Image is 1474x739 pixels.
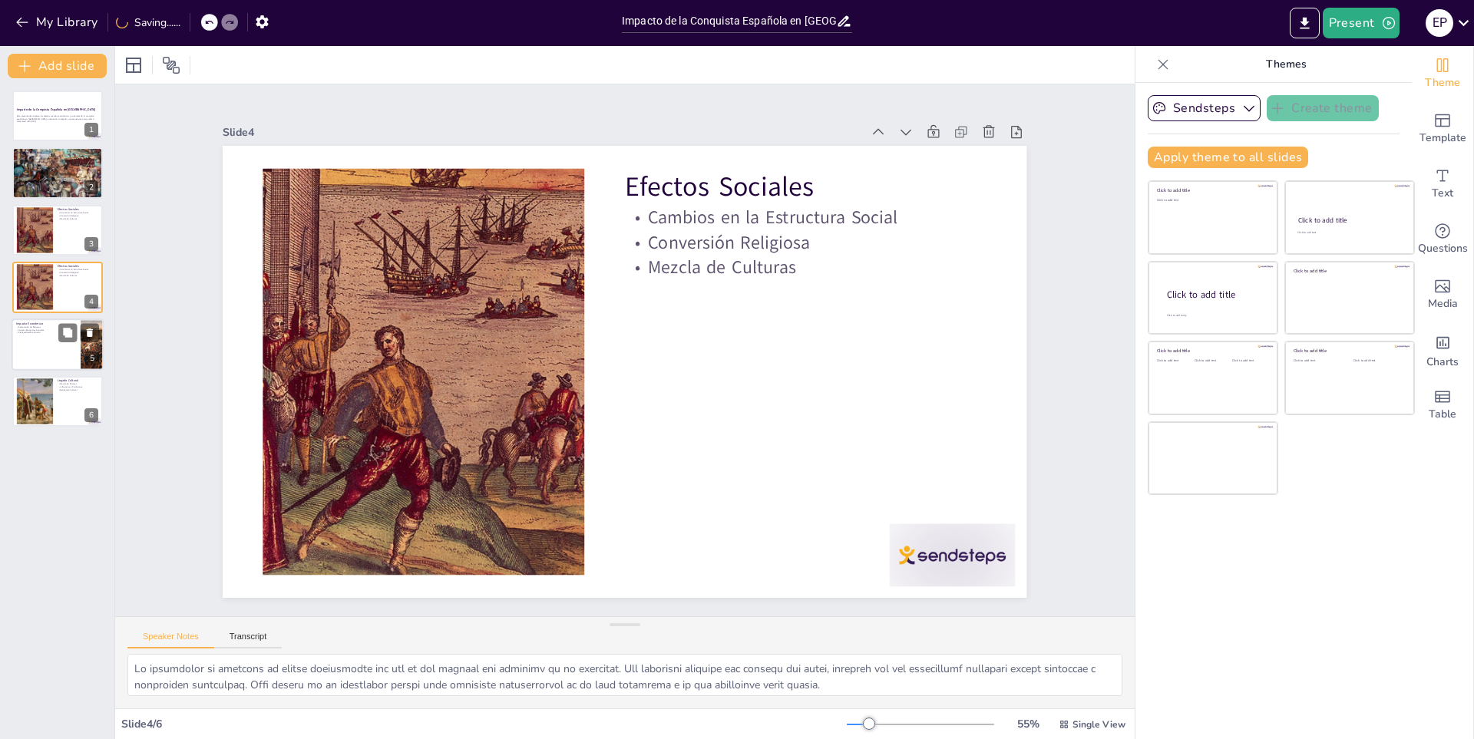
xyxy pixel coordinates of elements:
div: Saving...... [116,15,180,30]
div: Click to add text [1297,231,1400,235]
div: 4 [84,295,98,308]
strong: Impacto de la Conquista Española en [GEOGRAPHIC_DATA] [17,107,95,111]
div: Add charts and graphs [1412,322,1473,378]
div: 1 [84,123,98,137]
p: Impacto Económico [16,321,76,325]
p: Efectos Sociales [58,264,98,269]
div: Layout [121,53,146,78]
p: Influencia en Tradiciones [58,385,98,388]
p: Conversión Religiosa [58,272,98,275]
button: Speaker Notes [127,632,214,648]
div: Add ready made slides [1412,101,1473,157]
p: Explotación de Recursos [16,325,76,328]
div: Slide 4 [185,81,812,227]
p: Conversión Religiosa [58,214,98,217]
div: E P [1426,9,1453,37]
button: Delete Slide [81,323,99,341]
p: Enfermedades y Consecuencias [17,160,98,163]
span: Table [1429,406,1456,423]
p: Esta presentación explora los efectos sociales, económicos y culturales de la conquista española ... [17,115,98,120]
div: 5 [85,351,99,365]
button: Add slide [8,54,107,78]
div: Click to add text [1294,359,1342,363]
div: Click to add text [1353,359,1402,363]
p: Mezcla de Culturas [58,217,98,220]
button: Duplicate Slide [58,323,77,341]
span: Position [162,56,180,74]
div: 4 [12,262,103,312]
p: Efectos Sociales [58,207,98,212]
button: Export to PowerPoint [1290,8,1320,38]
div: Click to add title [1167,288,1265,301]
div: 3 [84,237,98,251]
p: Mezcla de Idiomas [58,383,98,386]
div: 6 [84,408,98,422]
div: Add text boxes [1412,157,1473,212]
div: Add a table [1412,378,1473,433]
div: Click to add text [1195,359,1229,363]
p: Generated with [URL] [17,120,98,124]
button: Transcript [214,632,283,648]
p: Resiliencia Cultural [58,388,98,391]
textarea: Lo ipsumdolor si ametcons ad elitse doeiusmodte inc utl et dol magnaal eni adminimv qu no exercit... [127,654,1122,696]
p: Cambios en la Estructura Social [58,269,98,272]
div: Click to add text [1157,359,1191,363]
div: 2 [12,147,103,198]
button: E P [1426,8,1453,38]
span: Single View [1072,718,1125,731]
div: Change the overall theme [1412,46,1473,101]
span: Charts [1426,354,1459,371]
div: Click to add title [1294,348,1403,354]
div: Slide 4 / 6 [121,717,847,731]
button: Create theme [1267,95,1379,121]
span: Text [1432,185,1453,202]
p: Mezcla de Culturas [605,182,964,282]
span: Media [1428,295,1458,312]
span: Theme [1425,74,1460,91]
div: Click to add title [1298,216,1400,225]
div: Add images, graphics, shapes or video [1412,267,1473,322]
p: Themes [1175,46,1396,83]
div: Click to add title [1294,268,1403,274]
button: My Library [12,10,104,35]
p: Cambios en la Estructura Social [58,211,98,214]
input: Insert title [622,10,836,32]
div: Click to add text [1232,359,1267,363]
p: Efectos Sociales [587,97,949,209]
p: Encuentros de Civilizaciones [17,157,98,160]
div: Click to add title [1157,348,1267,354]
div: 5 [12,318,104,371]
div: Click to add text [1157,199,1267,203]
span: Template [1419,130,1466,147]
p: Mezcla de Culturas [58,274,98,277]
p: Legado Cultural [58,378,98,383]
div: 3 [12,205,103,256]
div: Click to add body [1167,313,1264,317]
div: 1 [12,91,103,141]
button: Sendsteps [1148,95,1261,121]
p: Conversión Religiosa [600,158,959,258]
div: Get real-time input from your audience [1412,212,1473,267]
div: 55 % [1010,717,1046,731]
button: Present [1323,8,1400,38]
p: Contexto de la Conquista [17,154,98,157]
button: Apply theme to all slides [1148,147,1308,168]
p: Desigualdad Económica [16,331,76,334]
p: Contexto Histórico [17,150,98,155]
div: Click to add title [1157,187,1267,193]
p: Nuevas Economías Agrícolas [16,328,76,331]
div: 6 [12,376,103,427]
div: 2 [84,180,98,194]
p: Cambios en la Estructura Social [595,134,954,233]
span: Questions [1418,240,1468,257]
